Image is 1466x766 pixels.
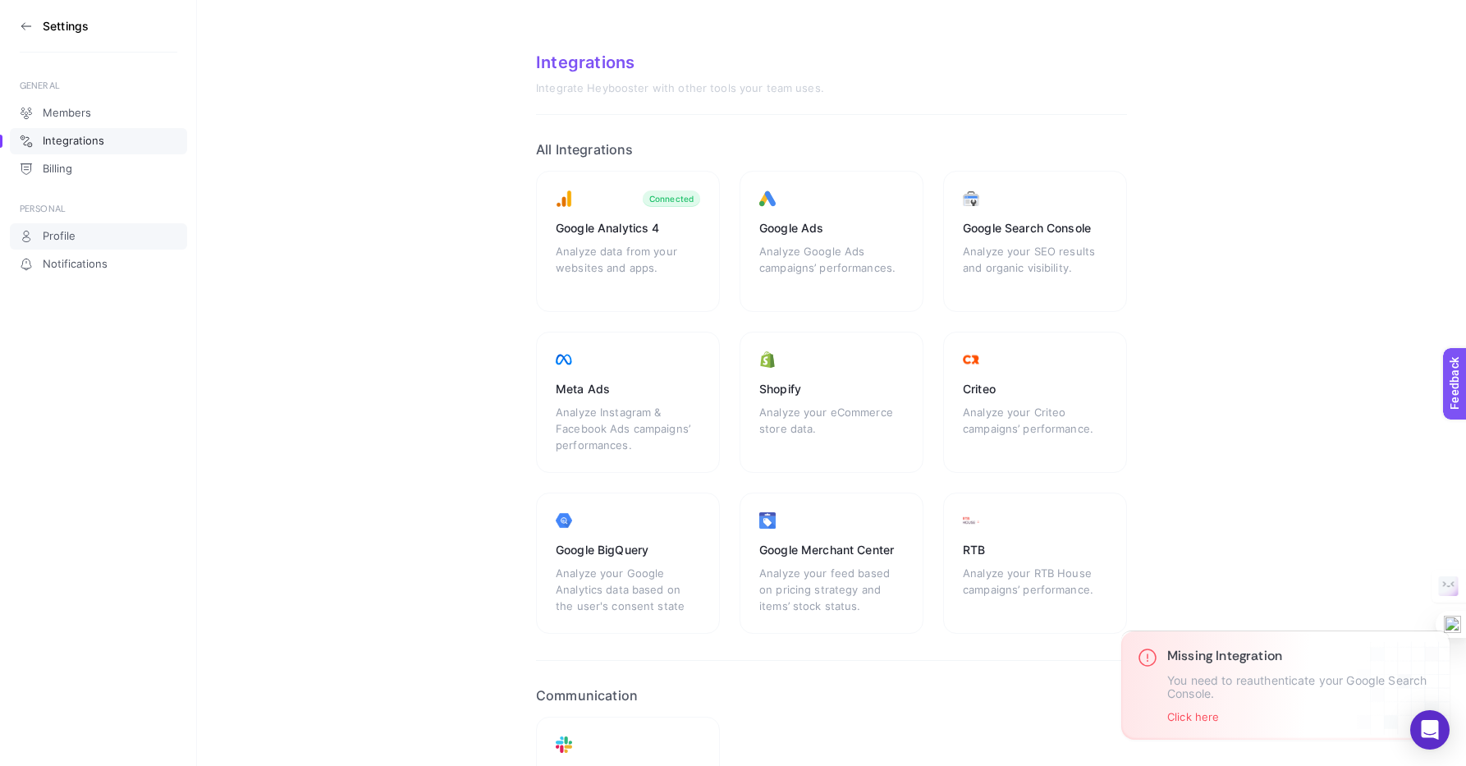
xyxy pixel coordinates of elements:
button: Click here [1167,710,1219,723]
div: Analyze your RTB House campaigns’ performance. [963,565,1107,614]
p: You need to reauthenticate your Google Search Console. [1167,674,1433,700]
div: Open Intercom Messenger [1410,710,1450,750]
h3: Settings [43,20,89,33]
div: Google Ads [759,220,904,236]
a: Members [10,100,187,126]
div: Analyze your Criteo campaigns’ performance. [963,404,1107,453]
div: Integrations [536,53,1127,72]
div: RTB [963,542,1107,558]
div: Shopify [759,381,904,397]
div: Google Analytics 4 [556,220,700,236]
h2: Communication [536,687,1127,704]
div: Analyze your SEO results and organic visibility. [963,243,1107,292]
a: Notifications [10,251,187,278]
a: Profile [10,223,187,250]
a: Billing [10,156,187,182]
span: Profile [43,230,76,243]
span: Members [43,107,91,120]
div: Analyze your feed based on pricing strategy and items’ stock status. [759,565,904,614]
div: Meta Ads [556,381,700,397]
div: Analyze your eCommerce store data. [759,404,904,453]
div: GENERAL [20,79,177,92]
div: Integrate Heybooster with other tools your team uses. [536,82,1127,95]
h2: All Integrations [536,141,1127,158]
div: PERSONAL [20,202,177,215]
div: Analyze Google Ads campaigns’ performances. [759,243,904,292]
div: Analyze data from your websites and apps. [556,243,700,292]
a: Integrations [10,128,187,154]
div: Connected [649,194,694,204]
span: Integrations [43,135,104,148]
div: Criteo [963,381,1107,397]
div: Analyze your Google Analytics data based on the user's consent state [556,565,700,614]
span: Notifications [43,258,108,271]
img: one_i.png [1444,616,1461,633]
span: Billing [43,163,72,176]
div: Google Search Console [963,220,1107,236]
div: Google Merchant Center [759,542,904,558]
span: Feedback [10,5,62,18]
h3: Missing Integration [1167,648,1433,664]
div: Analyze Instagram & Facebook Ads campaigns’ performances. [556,404,700,453]
div: Google BigQuery [556,542,700,558]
